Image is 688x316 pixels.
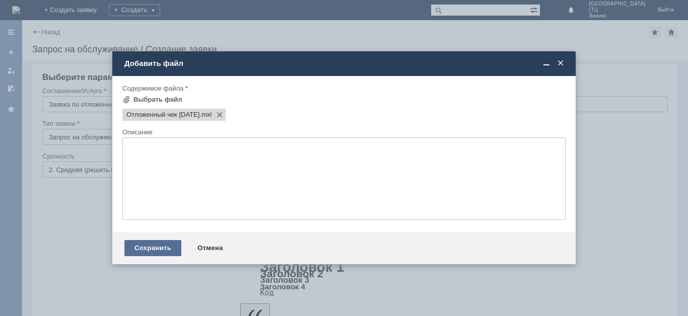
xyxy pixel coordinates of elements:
div: Содержимое файла [122,85,564,92]
span: Свернуть (Ctrl + M) [541,59,552,68]
span: Отложенный чек 17.08.25.mxl [126,111,199,119]
div: Описание [122,129,564,135]
div: Выбрать файл [133,96,182,104]
span: Закрыть [556,59,566,68]
div: Добавить файл [124,59,566,68]
div: Прошу удалить отложенный чек (отказ покупателя )[DATE] [4,4,147,20]
span: Отложенный чек 17.08.25.mxl [199,111,212,119]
